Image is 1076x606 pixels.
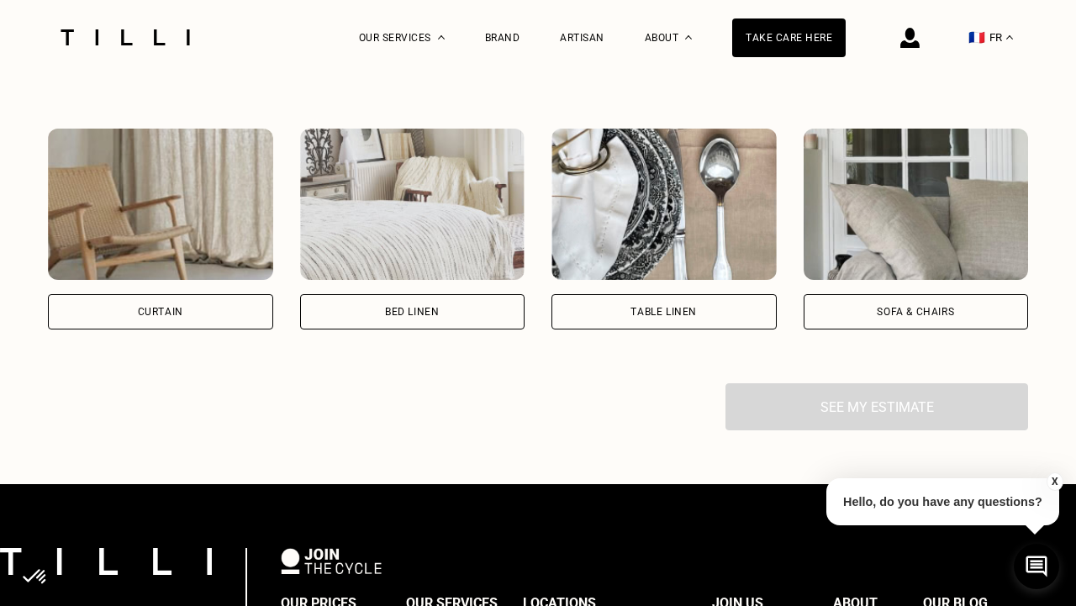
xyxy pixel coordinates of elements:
[843,495,1042,509] font: Hello, do you have any questions?
[732,18,846,57] a: Take care here
[551,129,777,280] img: Tilli retouches your table linen
[560,32,604,44] a: Artisan
[900,28,920,48] img: connection icon
[877,306,954,318] font: Sofa & chairs
[48,129,273,280] img: Tilli retouches your curtain
[804,129,1029,280] img: Tilli retouches your sofa and chairs
[385,306,439,318] font: Bed linen
[1052,476,1058,487] font: X
[359,32,431,44] font: Our services
[281,548,382,573] img: Join The Cycle logo
[138,306,183,318] font: Curtain
[630,306,697,318] font: Table linen
[438,35,445,40] img: Drop-down menu
[485,32,520,44] a: Brand
[1047,472,1063,491] button: X
[55,29,196,45] img: Tilli Dressmaking Service Logo
[989,31,1002,44] font: FR
[685,35,692,40] img: About drop-down menu
[968,29,985,45] font: 🇫🇷
[746,32,832,44] font: Take care here
[645,32,679,44] font: About
[1006,35,1013,40] img: drop-down menu
[300,129,525,280] img: Tilli retouches your bed linen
